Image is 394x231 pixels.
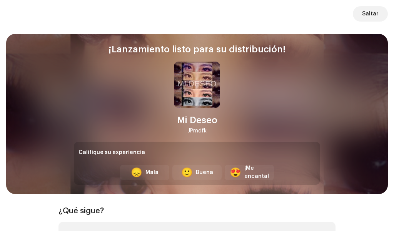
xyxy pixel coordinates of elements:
[145,169,159,177] div: Mala
[131,168,142,177] div: 😞
[188,126,207,136] div: JPmdfk
[362,6,379,22] span: Saltar
[196,169,213,177] div: Buena
[109,43,286,55] div: ¡Lanzamiento listo para su distribución!
[230,168,241,177] div: 😍
[58,206,336,216] div: ¿Qué sigue?
[244,164,269,181] div: ¡Me encanta!
[78,150,145,155] span: Califique su experiencia
[177,114,217,126] div: Mi Deseo
[181,168,193,177] div: 🙂
[174,62,220,108] img: 055c3ca3-8c2c-4b99-89ed-33dce90ed4fb
[353,6,388,22] button: Saltar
